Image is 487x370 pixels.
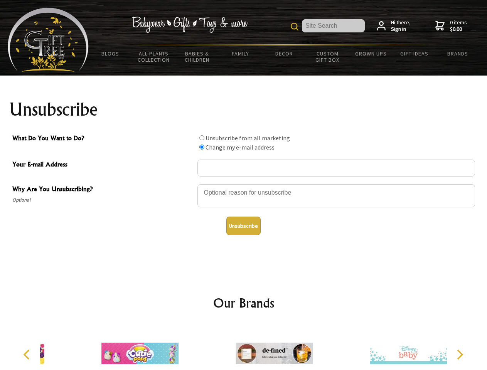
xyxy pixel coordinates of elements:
[262,45,306,62] a: Decor
[19,346,36,363] button: Previous
[199,145,204,150] input: What Do You Want to Do?
[219,45,263,62] a: Family
[393,45,436,62] a: Gift Ideas
[349,45,393,62] a: Grown Ups
[226,217,261,235] button: Unsubscribe
[8,8,89,72] img: Babyware - Gifts - Toys and more...
[391,19,411,33] span: Hi there,
[9,100,478,119] h1: Unsubscribe
[199,135,204,140] input: What Do You Want to Do?
[12,133,194,145] span: What Do You Want to Do?
[377,19,411,33] a: Hi there,Sign in
[206,134,290,142] label: Unsubscribe from all marketing
[132,45,176,68] a: All Plants Collection
[175,45,219,68] a: Babies & Children
[12,195,194,205] span: Optional
[391,26,411,33] strong: Sign in
[291,23,298,30] img: product search
[206,143,275,151] label: Change my e-mail address
[15,294,472,312] h2: Our Brands
[451,346,468,363] button: Next
[12,160,194,171] span: Your E-mail Address
[306,45,349,68] a: Custom Gift Box
[197,160,475,177] input: Your E-mail Address
[302,19,365,32] input: Site Search
[435,19,467,33] a: 0 items$0.00
[450,26,467,33] strong: $0.00
[89,45,132,62] a: BLOGS
[197,184,475,207] textarea: Why Are You Unsubscribing?
[450,19,467,33] span: 0 items
[12,184,194,195] span: Why Are You Unsubscribing?
[436,45,480,62] a: Brands
[132,17,248,33] img: Babywear - Gifts - Toys & more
